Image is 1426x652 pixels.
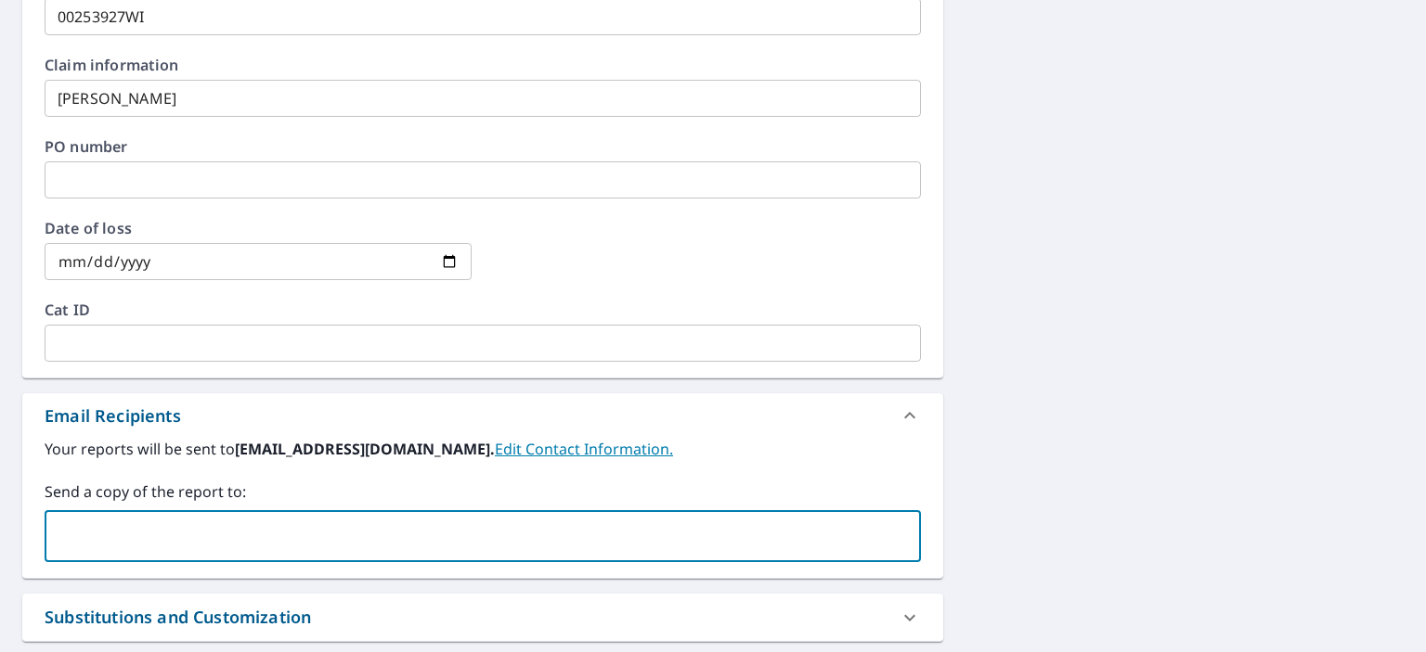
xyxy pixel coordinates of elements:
div: Substitutions and Customization [45,605,311,630]
a: EditContactInfo [495,439,673,459]
label: Your reports will be sent to [45,438,921,460]
div: Substitutions and Customization [22,594,943,641]
div: Email Recipients [45,403,181,428]
label: Send a copy of the report to: [45,480,921,503]
label: PO number [45,139,921,154]
div: Email Recipients [22,393,943,438]
label: Cat ID [45,302,921,317]
b: [EMAIL_ADDRESS][DOMAIN_NAME]. [235,439,495,459]
label: Date of loss [45,221,472,236]
label: Claim information [45,58,921,72]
